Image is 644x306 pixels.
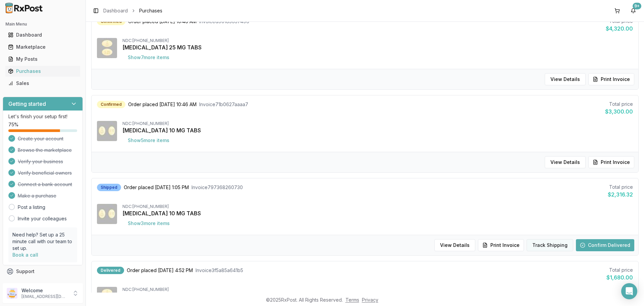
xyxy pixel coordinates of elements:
[122,292,633,300] div: [MEDICAL_DATA] 25 MG TABS
[97,121,117,141] img: Jardiance 10 MG TABS
[3,277,83,290] button: Feedback
[606,25,633,33] div: $4,320.00
[16,280,39,287] span: Feedback
[18,147,72,154] span: Browse the marketplace
[103,7,128,14] a: Dashboard
[18,192,56,199] span: Make a purchase
[3,78,83,89] button: Sales
[97,101,125,108] div: Confirmed
[122,134,175,146] button: Show5more items
[122,204,633,209] div: NDC: [PHONE_NUMBER]
[3,54,83,64] button: My Posts
[122,43,633,51] div: [MEDICAL_DATA] 25 MG TABS
[122,38,633,43] div: NDC: [PHONE_NUMBER]
[608,190,633,199] div: $2,316.32
[97,267,124,274] div: Delivered
[8,32,77,38] div: Dashboard
[122,126,633,134] div: [MEDICAL_DATA] 10 MG TABS
[3,3,46,13] img: RxPost Logo
[18,215,67,222] a: Invite your colleagues
[122,51,175,63] button: Show7more items
[588,156,634,168] button: Print Invoice
[122,217,175,229] button: Show3more items
[3,265,83,277] button: Support
[608,184,633,190] div: Total price
[3,42,83,52] button: Marketplace
[8,121,18,128] span: 75 %
[576,239,634,251] button: Confirm Delivered
[122,121,633,126] div: NDC: [PHONE_NUMBER]
[3,66,83,77] button: Purchases
[124,184,189,191] span: Order placed [DATE] 1:05 PM
[199,101,248,108] span: Invoice 71b0627aaaa7
[196,267,243,274] span: Invoice 3f5a85a641b5
[545,73,586,85] button: View Details
[478,239,524,251] button: Print Invoice
[7,288,17,299] img: User avatar
[97,38,117,58] img: Jardiance 25 MG TABS
[5,53,80,65] a: My Posts
[362,297,378,303] a: Privacy
[5,21,80,27] h2: Main Menu
[5,29,80,41] a: Dashboard
[97,204,117,224] img: Jardiance 10 MG TABS
[18,181,72,188] span: Connect a bank account
[103,7,162,14] nav: breadcrumb
[139,7,162,14] span: Purchases
[21,294,68,299] p: [EMAIL_ADDRESS][DOMAIN_NAME]
[606,273,633,281] div: $1,680.00
[8,100,46,108] h3: Getting started
[8,80,77,87] div: Sales
[18,170,72,176] span: Verify beneficial owners
[545,156,586,168] button: View Details
[18,135,63,142] span: Create your account
[588,73,634,85] button: Print Invoice
[8,56,77,62] div: My Posts
[21,287,68,294] p: Welcome
[633,3,641,9] div: 9+
[192,184,243,191] span: Invoice 797368260730
[18,204,45,211] a: Post a listing
[605,107,633,116] div: $3,300.00
[18,158,63,165] span: Verify your business
[527,239,573,251] button: Track Shipping
[605,101,633,107] div: Total price
[621,283,637,299] div: Open Intercom Messenger
[97,184,121,191] div: Shipped
[122,287,633,292] div: NDC: [PHONE_NUMBER]
[3,30,83,40] button: Dashboard
[8,113,77,120] p: Let's finish your setup first!
[127,267,193,274] span: Order placed [DATE] 4:52 PM
[8,68,77,75] div: Purchases
[5,77,80,89] a: Sales
[434,239,475,251] button: View Details
[5,41,80,53] a: Marketplace
[8,44,77,50] div: Marketplace
[12,252,38,258] a: Book a call
[345,297,359,303] a: Terms
[122,209,633,217] div: [MEDICAL_DATA] 10 MG TABS
[5,65,80,77] a: Purchases
[128,101,197,108] span: Order placed [DATE] 10:46 AM
[606,267,633,273] div: Total price
[12,231,73,252] p: Need help? Set up a 25 minute call with our team to set up.
[628,5,639,16] button: 9+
